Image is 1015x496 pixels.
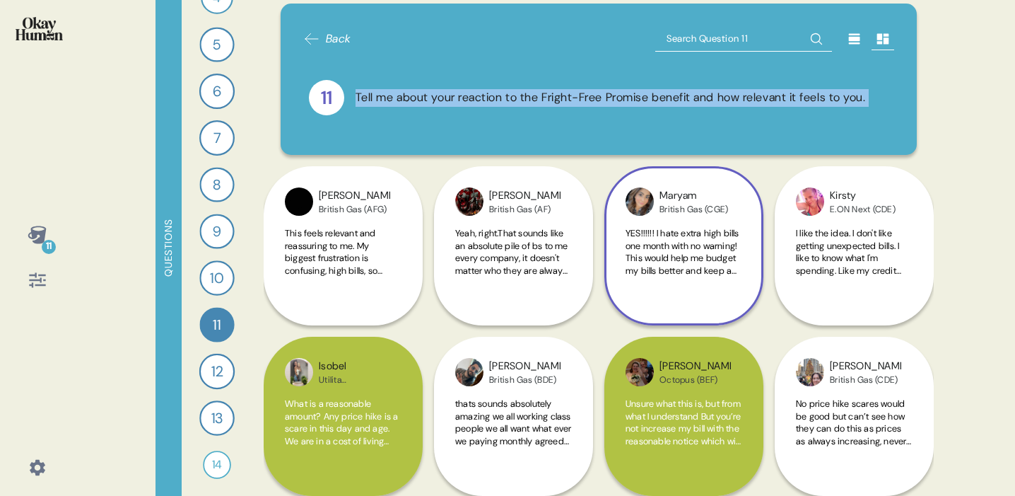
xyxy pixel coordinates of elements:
[319,204,390,215] div: British Gas (AFG)
[319,188,390,204] div: [PERSON_NAME]
[356,89,866,107] div: Tell me about your reaction to the Fright-Free Promise benefit and how relevant it feels to you.
[796,358,824,386] img: profilepic_24801957302723729.jpg
[285,358,313,386] img: profilepic_24298624706458262.jpg
[319,359,390,374] div: Isobel
[626,227,739,351] span: YES!!!!!! I hate extra high bills one month with no warning! This would help me budget my bills b...
[626,398,741,484] span: Unsure what this is, but from what I understand But you’re not increase my bill with the reasonab...
[830,374,901,386] div: British Gas (CDE)
[796,227,910,338] span: I like the idea. I don't like getting unexpected bills. I like to know what I'm spending. Like my...
[796,398,911,484] span: No price hike scares would be good but can’t see how they can do this as prices as always increas...
[659,359,731,374] div: [PERSON_NAME]
[199,74,235,109] div: 6
[455,188,483,216] img: profilepic_24128656310089505.jpg
[659,188,728,204] div: Maryam
[199,400,235,436] div: 13
[489,359,561,374] div: [PERSON_NAME]
[16,17,63,40] img: okayhuman.3b1b6348.png
[285,227,399,376] span: This feels relevant and reassuring to me. My biggest frustration is confusing, high bills, so kno...
[796,188,824,216] img: profilepic_24212828651743953.jpg
[285,188,313,216] img: profilepic_9616415298461273.jpg
[830,204,896,215] div: E.ON Next (CDE)
[626,188,654,216] img: profilepic_24483260541305235.jpg
[659,374,731,386] div: Octopus (BEF)
[489,188,561,204] div: [PERSON_NAME]
[455,227,568,363] span: Yeah, right.That sounds like an absolute pile of bs to me every company, it doesn't matter who th...
[199,167,234,202] div: 8
[42,240,56,254] div: 11
[199,260,234,295] div: 10
[199,214,234,248] div: 9
[455,358,483,386] img: profilepic_31394244343500097.jpg
[326,30,351,47] span: Back
[655,26,832,52] input: Search Question 11
[199,120,235,156] div: 7
[489,204,561,215] div: British Gas (AF)
[319,374,390,386] div: Utilita ([PERSON_NAME])
[199,27,234,62] div: 5
[203,451,231,479] div: 14
[659,204,728,215] div: British Gas (CGE)
[830,359,901,374] div: [PERSON_NAME]
[309,80,344,115] div: 11
[626,358,654,386] img: profilepic_24839280652346615.jpg
[830,188,896,204] div: Kirsty
[489,374,561,386] div: British Gas (BDE)
[199,354,235,389] div: 12
[199,307,234,342] div: 11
